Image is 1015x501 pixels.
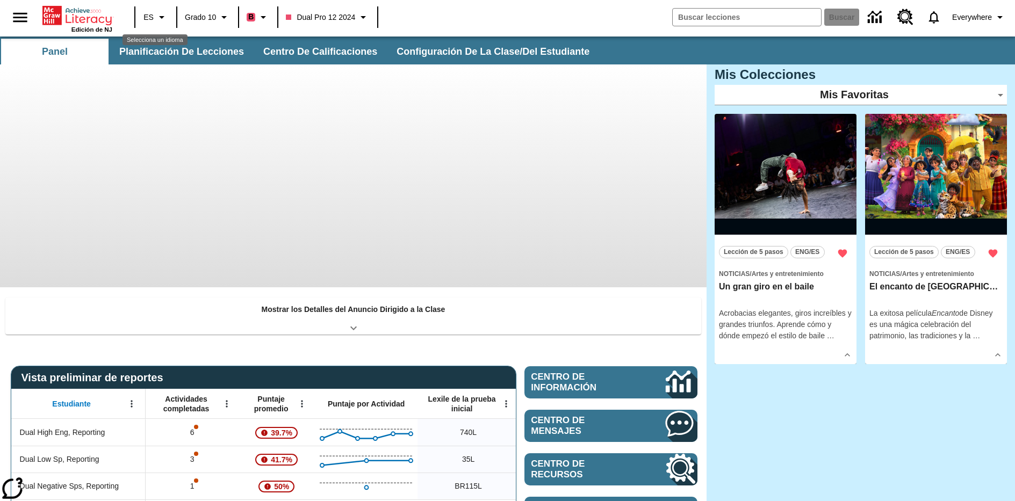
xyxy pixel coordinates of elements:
[827,331,834,340] span: …
[111,39,253,64] button: Planificación de lecciones
[983,244,1003,263] button: Remover de Favoritas
[498,396,514,412] button: Abrir menú
[240,473,315,499] div: , 50%, ¡Atención! La puntuación media de 50% correspondiente al primer intento de este estudiante...
[531,415,634,437] span: Centro de mensajes
[1,39,109,64] button: Panel
[146,473,240,499] div: 1, Es posible que sea inválido el puntaje de una o más actividades., Dual Negative Sps, Reporting
[52,399,91,409] span: Estudiante
[874,246,934,258] span: Lección de 5 pasos
[286,12,355,23] span: Dual Pro 12 2024
[146,419,240,446] div: 6, Es posible que sea inválido el puntaje de una o más actividades., Dual High Eng, Reporting
[719,308,852,342] p: Acrobacias elegantes, giros increíbles y grandes triunfos. Aprende cómo y dónde empezó el estilo ...
[423,394,501,413] span: Lexile de la prueba inicial
[20,454,99,465] span: Dual Low Sp, Reporting
[719,281,852,293] h3: Un gran giro en el baile
[267,423,297,442] span: 39.7%
[20,427,105,438] span: Dual High Eng, Reporting
[531,372,630,393] span: Centro de información
[524,453,697,485] a: Centro de recursos, Se abrirá en una pestaña nueva.
[531,459,634,480] span: Centro de recursos
[673,9,821,26] input: Buscar campo
[123,34,188,45] div: Selecciona un idioma
[724,246,783,258] span: Lección de 5 pasos
[42,5,112,26] a: Portada
[715,67,1007,82] h3: Mis Colecciones
[185,12,216,23] span: Grado 10
[990,347,1006,363] button: Ver más
[973,331,980,340] span: …
[865,114,1007,364] div: lesson details
[189,481,197,492] p: 1
[388,39,598,64] button: Configuración de la clase/del estudiante
[719,270,750,278] span: Noticias
[189,454,197,465] p: 3
[750,270,751,278] span: /
[21,372,168,384] span: Vista preliminar de reportes
[455,481,482,492] span: Lector principiante 115 Lexile, Dual Negative Sps, Reporting
[920,3,948,31] a: Notificaciones
[460,427,477,438] span: 740 Lexile, Dual High Eng, Reporting
[941,246,975,258] button: ENG/ES
[869,281,1003,293] h3: El encanto de Colombia
[328,399,405,409] span: Puntaje por Actividad
[462,454,474,465] span: 35 Lexile, Dual Low Sp, Reporting
[246,394,297,413] span: Puntaje promedio
[869,268,1003,279] span: Tema: Noticias/Artes y entretenimiento
[5,297,701,335] div: Mostrar los Detalles del Anuncio Dirigido a la Clase
[715,85,1007,105] div: Mis Favoritas
[242,8,274,27] button: Boost El color de la clase es rosa oscuro. Cambiar el color de la clase.
[524,410,697,442] a: Centro de mensajes
[795,246,819,258] span: ENG/ES
[181,8,235,27] button: Grado: Grado 10, Elige un grado
[20,481,119,492] span: Dual Negative Sps, Reporting
[719,246,788,258] button: Lección de 5 pasos
[719,268,852,279] span: Tema: Noticias/Artes y entretenimiento
[146,446,240,473] div: 3, Es posible que sea inválido el puntaje de una o más actividades., Dual Low Sp, Reporting
[262,304,445,315] p: Mostrar los Detalles del Anuncio Dirigido a la Clase
[189,427,197,438] p: 6
[270,477,293,496] span: 50%
[240,419,315,446] div: , 39.7%, ¡Atención! La puntuación media de 39.7% correspondiente al primer intento de este estudi...
[143,12,154,23] span: ES
[752,270,824,278] span: Artes y entretenimiento
[952,12,992,23] span: Everywhere
[891,3,920,32] a: Centro de recursos, Se abrirá en una pestaña nueva.
[4,2,36,33] button: Abrir el menú lateral
[948,8,1011,27] button: Perfil/Configuración
[869,270,900,278] span: Noticias
[902,270,974,278] span: Artes y entretenimiento
[715,114,856,364] div: lesson details
[946,246,970,258] span: ENG/ES
[932,309,959,317] em: Encanto
[255,39,386,64] button: Centro de calificaciones
[248,10,254,24] span: B
[900,270,902,278] span: /
[139,8,173,27] button: Lenguaje: ES, Selecciona un idioma
[790,246,825,258] button: ENG/ES
[124,396,140,412] button: Abrir menú
[869,308,1003,342] p: La exitosa película de Disney es una mágica celebración del patrimonio, las tradiciones y la
[282,8,374,27] button: Clase: Dual Pro 12 2024, Selecciona una clase
[294,396,310,412] button: Abrir menú
[524,366,697,398] a: Centro de información
[71,26,112,33] span: Edición de NJ
[219,396,235,412] button: Abrir menú
[267,450,297,469] span: 41.7%
[839,347,855,363] button: Ver más
[869,246,939,258] button: Lección de 5 pasos
[240,446,315,473] div: , 41.7%, ¡Atención! La puntuación media de 41.7% correspondiente al primer intento de este estudi...
[42,4,112,33] div: Portada
[833,244,852,263] button: Remover de Favoritas
[861,3,891,32] a: Centro de información
[151,394,222,413] span: Actividades completadas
